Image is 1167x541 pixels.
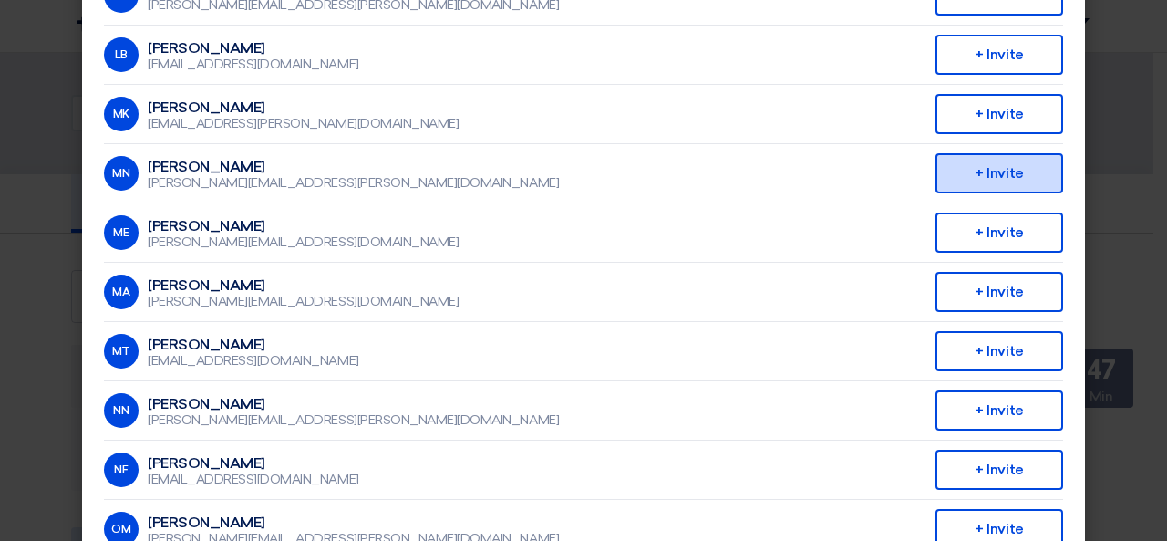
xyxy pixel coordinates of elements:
div: + Invite [935,450,1063,490]
div: MN [104,156,139,191]
div: + Invite [935,272,1063,312]
div: [EMAIL_ADDRESS][DOMAIN_NAME] [148,57,359,73]
div: [PERSON_NAME][EMAIL_ADDRESS][PERSON_NAME][DOMAIN_NAME] [148,412,559,429]
div: [EMAIL_ADDRESS][DOMAIN_NAME] [148,472,359,488]
div: + Invite [935,153,1063,193]
div: + Invite [935,94,1063,134]
div: [EMAIL_ADDRESS][PERSON_NAME][DOMAIN_NAME] [148,116,459,132]
div: [PERSON_NAME] [148,40,359,57]
div: [PERSON_NAME][EMAIL_ADDRESS][DOMAIN_NAME] [148,294,459,310]
div: [PERSON_NAME] [148,515,559,531]
div: NN [104,393,139,428]
div: [PERSON_NAME] [148,159,559,175]
div: + Invite [935,213,1063,253]
div: MA [104,275,139,309]
div: [PERSON_NAME] [148,99,459,116]
div: [PERSON_NAME][EMAIL_ADDRESS][DOMAIN_NAME] [148,234,459,251]
div: MT [104,334,139,369]
div: [PERSON_NAME] [148,337,359,353]
div: + Invite [935,331,1063,371]
div: NE [104,453,139,487]
div: [PERSON_NAME] [148,396,559,412]
div: MK [104,97,139,131]
div: [PERSON_NAME] [148,277,459,294]
div: + Invite [935,390,1063,431]
div: [PERSON_NAME][EMAIL_ADDRESS][PERSON_NAME][DOMAIN_NAME] [148,175,559,192]
div: ME [104,215,139,250]
div: + Invite [935,35,1063,75]
div: [EMAIL_ADDRESS][DOMAIN_NAME] [148,353,359,369]
div: [PERSON_NAME] [148,455,359,472]
div: [PERSON_NAME] [148,218,459,234]
div: LB [104,37,139,72]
